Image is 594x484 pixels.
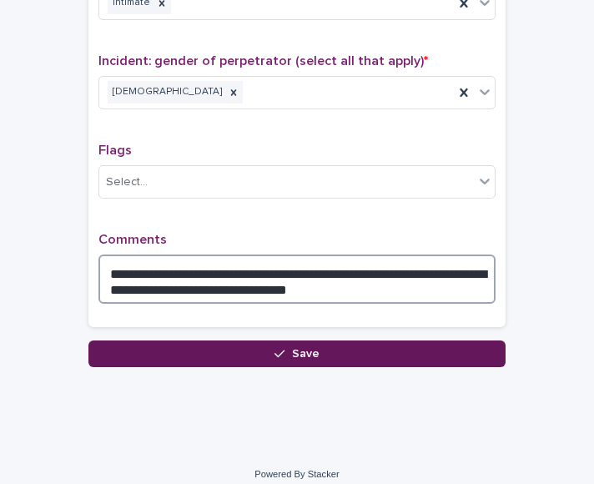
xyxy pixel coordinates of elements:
[292,348,320,360] span: Save
[98,233,167,246] span: Comments
[88,340,506,367] button: Save
[98,144,132,157] span: Flags
[106,174,148,191] div: Select...
[98,54,428,68] span: Incident: gender of perpetrator (select all that apply)
[108,81,224,103] div: [DEMOGRAPHIC_DATA]
[254,469,339,479] a: Powered By Stacker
